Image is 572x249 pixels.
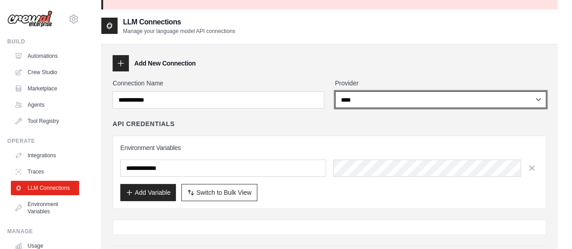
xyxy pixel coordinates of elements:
div: Operate [7,137,79,145]
div: Build [7,38,79,45]
label: Connection Name [113,79,324,88]
h3: Environment Variables [120,143,539,152]
p: Manage your language model API connections [123,28,235,35]
div: Manage [7,228,79,235]
a: LLM Connections [11,181,79,195]
h4: API Credentials [113,119,175,128]
img: Logo [7,10,52,28]
h3: Add New Connection [134,59,196,68]
label: Provider [335,79,547,88]
a: Tool Registry [11,114,79,128]
a: Automations [11,49,79,63]
a: Marketplace [11,81,79,96]
h2: LLM Connections [123,17,235,28]
button: Switch to Bulk View [181,184,257,201]
a: Environment Variables [11,197,79,219]
span: Switch to Bulk View [196,188,251,197]
button: Add Variable [120,184,176,201]
a: Agents [11,98,79,112]
a: Traces [11,164,79,179]
a: Integrations [11,148,79,163]
a: Crew Studio [11,65,79,80]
